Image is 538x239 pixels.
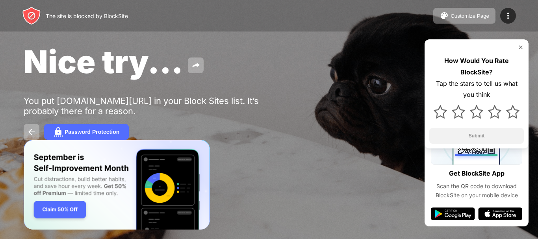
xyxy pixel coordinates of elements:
button: Customize Page [433,8,495,24]
img: app-store.svg [478,208,522,220]
img: star.svg [434,105,447,119]
img: google-play.svg [431,208,475,220]
img: password.svg [54,127,63,137]
div: The site is blocked by BlockSite [46,13,128,19]
img: star.svg [506,105,519,119]
img: star.svg [452,105,465,119]
img: back.svg [27,127,36,137]
div: Password Protection [65,129,119,135]
span: Nice try... [24,43,183,81]
div: How Would You Rate BlockSite? [429,55,524,78]
div: You put [DOMAIN_NAME][URL] in your Block Sites list. It’s probably there for a reason. [24,96,267,116]
img: pallet.svg [440,11,449,20]
img: star.svg [470,105,483,119]
div: Customize Page [451,13,489,19]
button: Submit [429,128,524,144]
div: Scan the QR code to download BlockSite on your mobile device [431,182,522,200]
button: Password Protection [44,124,129,140]
img: star.svg [488,105,501,119]
img: rate-us-close.svg [518,44,524,50]
div: Tap the stars to tell us what you think [429,78,524,101]
img: menu-icon.svg [503,11,513,20]
img: header-logo.svg [22,6,41,25]
img: share.svg [191,61,200,70]
iframe: Banner [24,140,210,230]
